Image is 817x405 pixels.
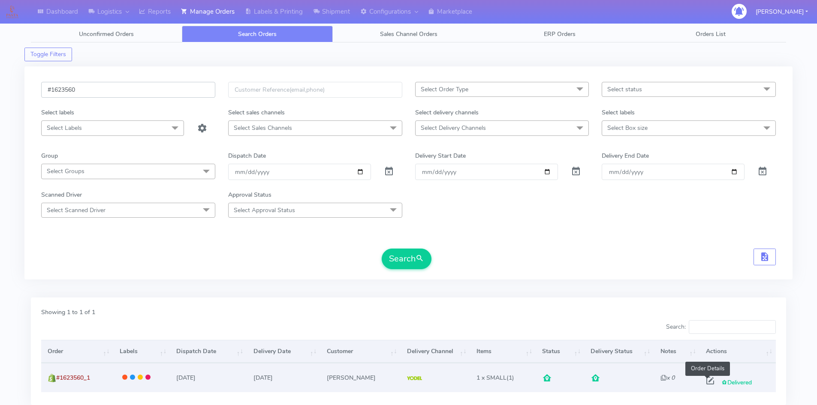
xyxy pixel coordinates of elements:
[544,30,576,38] span: ERP Orders
[234,124,292,132] span: Select Sales Channels
[56,374,90,382] span: #1623560_1
[113,340,170,363] th: Labels: activate to sort column ascending
[407,376,422,381] img: Yodel
[228,151,266,160] label: Dispatch Date
[476,374,514,382] span: (1)
[602,108,635,117] label: Select labels
[602,151,649,160] label: Delivery End Date
[247,363,320,392] td: [DATE]
[584,340,654,363] th: Delivery Status: activate to sort column ascending
[238,30,277,38] span: Search Orders
[24,48,72,61] button: Toggle Filters
[749,3,814,21] button: [PERSON_NAME]
[41,82,215,98] input: Order Id
[382,249,431,269] button: Search
[234,206,295,214] span: Select Approval Status
[41,190,82,199] label: Scanned Driver
[607,124,648,132] span: Select Box size
[699,340,776,363] th: Actions: activate to sort column ascending
[228,108,285,117] label: Select sales channels
[320,363,401,392] td: [PERSON_NAME]
[415,151,466,160] label: Delivery Start Date
[476,374,506,382] span: 1 x SMALL
[421,85,468,93] span: Select Order Type
[536,340,584,363] th: Status: activate to sort column ascending
[689,320,776,334] input: Search:
[47,124,82,132] span: Select Labels
[48,374,56,382] img: shopify.png
[41,151,58,160] label: Group
[228,82,402,98] input: Customer Reference(email,phone)
[247,340,320,363] th: Delivery Date: activate to sort column ascending
[320,340,401,363] th: Customer: activate to sort column ascending
[47,167,84,175] span: Select Groups
[660,374,675,382] i: x 0
[41,308,95,317] label: Showing 1 to 1 of 1
[401,340,470,363] th: Delivery Channel: activate to sort column ascending
[415,108,479,117] label: Select delivery channels
[31,26,786,42] ul: Tabs
[170,363,247,392] td: [DATE]
[380,30,437,38] span: Sales Channel Orders
[421,124,486,132] span: Select Delivery Channels
[654,340,699,363] th: Notes: activate to sort column ascending
[41,108,74,117] label: Select labels
[228,190,271,199] label: Approval Status
[607,85,642,93] span: Select status
[666,320,776,334] label: Search:
[47,206,106,214] span: Select Scanned Driver
[721,378,752,387] span: Delivered
[41,340,113,363] th: Order: activate to sort column ascending
[170,340,247,363] th: Dispatch Date: activate to sort column ascending
[470,340,536,363] th: Items: activate to sort column ascending
[696,30,726,38] span: Orders List
[79,30,134,38] span: Unconfirmed Orders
